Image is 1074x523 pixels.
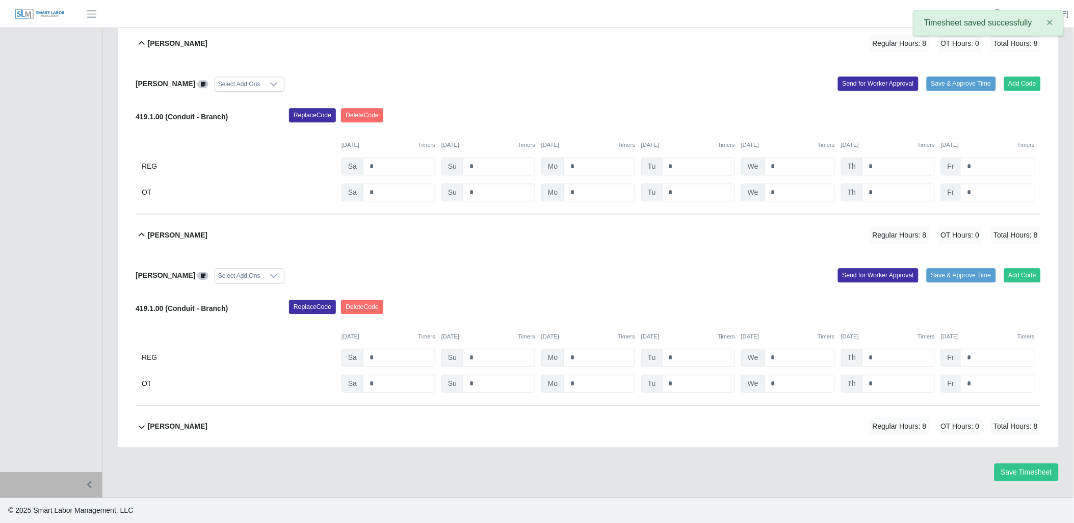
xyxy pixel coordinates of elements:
span: Th [841,375,862,393]
span: Tu [641,158,663,175]
b: [PERSON_NAME] [136,80,195,88]
div: [DATE] [342,141,435,149]
button: Save & Approve Time [927,268,996,282]
span: We [741,158,765,175]
button: Timers [818,332,835,341]
span: OT Hours: 0 [938,35,983,52]
button: Timers [418,332,435,341]
b: [PERSON_NAME] [136,271,195,279]
div: [DATE] [641,141,735,149]
div: OT [142,375,335,393]
div: [DATE] [741,332,835,341]
button: [PERSON_NAME] Regular Hours: 8 OT Hours: 0 Total Hours: 8 [136,406,1041,447]
div: [DATE] [841,332,935,341]
b: 419.1.00 (Conduit - Branch) [136,304,228,312]
span: Sa [342,158,363,175]
a: [PERSON_NAME] [1010,9,1069,19]
button: ReplaceCode [289,108,336,122]
span: We [741,184,765,201]
button: Save & Approve Time [927,76,996,91]
span: We [741,375,765,393]
span: Su [441,158,463,175]
img: SLM Logo [14,9,65,20]
span: Su [441,349,463,367]
button: Timers [818,141,835,149]
div: [DATE] [941,141,1035,149]
div: [DATE] [941,332,1035,341]
span: Sa [342,375,363,393]
span: Su [441,375,463,393]
button: Send for Worker Approval [838,76,919,91]
button: Timers [518,141,535,149]
span: Su [441,184,463,201]
button: ReplaceCode [289,300,336,314]
button: Timers [618,332,635,341]
div: [DATE] [741,141,835,149]
div: [DATE] [541,332,635,341]
span: Tu [641,184,663,201]
button: Timers [1017,332,1035,341]
span: Fr [941,184,961,201]
div: OT [142,184,335,201]
button: Timers [618,141,635,149]
span: Regular Hours: 8 [870,227,930,244]
span: Mo [541,375,564,393]
span: Mo [541,349,564,367]
span: © 2025 Smart Labor Management, LLC [8,506,133,514]
button: Timers [1017,141,1035,149]
a: View/Edit Notes [197,271,208,279]
span: Th [841,184,862,201]
button: Send for Worker Approval [838,268,919,282]
span: Regular Hours: 8 [870,418,930,435]
span: Sa [342,184,363,201]
button: Save Timesheet [994,463,1059,481]
span: Fr [941,375,961,393]
div: [DATE] [541,141,635,149]
span: We [741,349,765,367]
span: Mo [541,158,564,175]
span: Fr [941,158,961,175]
button: Add Code [1004,76,1041,91]
span: Total Hours: 8 [991,227,1041,244]
span: Regular Hours: 8 [870,35,930,52]
span: Tu [641,375,663,393]
div: Timesheet saved successfully [913,10,1064,36]
a: View/Edit Notes [197,80,208,88]
div: [DATE] [441,141,535,149]
button: Timers [718,332,735,341]
span: Tu [641,349,663,367]
div: Select Add Ons [215,77,264,91]
div: [DATE] [441,332,535,341]
b: [PERSON_NAME] [148,421,207,432]
div: REG [142,349,335,367]
span: Sa [342,349,363,367]
span: Mo [541,184,564,201]
button: DeleteCode [341,108,383,122]
span: Fr [941,349,961,367]
div: REG [142,158,335,175]
button: Timers [718,141,735,149]
span: Th [841,158,862,175]
div: Select Add Ons [215,269,264,283]
span: Total Hours: 8 [991,418,1041,435]
button: Timers [518,332,535,341]
button: Add Code [1004,268,1041,282]
button: Timers [918,332,935,341]
button: Timers [418,141,435,149]
span: Th [841,349,862,367]
button: DeleteCode [341,300,383,314]
b: 419.1.00 (Conduit - Branch) [136,113,228,121]
div: [DATE] [641,332,735,341]
span: OT Hours: 0 [938,227,983,244]
button: [PERSON_NAME] Regular Hours: 8 OT Hours: 0 Total Hours: 8 [136,215,1041,256]
b: [PERSON_NAME] [148,230,207,241]
div: [DATE] [342,332,435,341]
span: OT Hours: 0 [938,418,983,435]
button: Timers [918,141,935,149]
span: Total Hours: 8 [991,35,1041,52]
div: [DATE] [841,141,935,149]
span: × [1047,16,1053,28]
button: [PERSON_NAME] Regular Hours: 8 OT Hours: 0 Total Hours: 8 [136,23,1041,64]
b: [PERSON_NAME] [148,38,207,49]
